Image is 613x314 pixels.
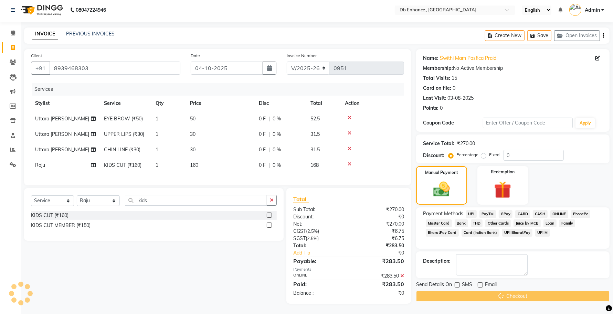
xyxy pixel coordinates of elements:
button: Open Invoices [554,30,600,41]
div: Payments [293,267,404,272]
div: ₹270.00 [349,206,409,213]
span: CARD [515,210,530,218]
div: 0 [453,85,455,92]
div: 03-08-2025 [447,95,474,102]
th: Qty [151,96,186,111]
span: Loan [543,219,557,227]
span: 52.5 [310,116,320,122]
div: KIDS CUT MEMBER (₹150) [31,222,91,229]
span: 1 [156,131,158,137]
span: 1 [156,162,158,168]
label: Manual Payment [425,170,458,176]
div: ₹6.75 [349,235,409,242]
div: Total: [288,242,349,249]
span: Admin [585,7,600,14]
span: 0 % [273,131,281,138]
span: Master Card [426,219,452,227]
span: SMS [462,281,472,290]
span: THD [471,219,483,227]
span: 2.5% [307,228,318,234]
span: KIDS CUT (₹160) [104,162,141,168]
span: 0 % [273,162,281,169]
span: Bank [455,219,468,227]
button: Save [527,30,551,41]
span: 0 F [259,162,266,169]
span: 160 [190,162,198,168]
span: Payment Methods [423,210,463,217]
div: ₹6.75 [349,228,409,235]
button: Apply [575,118,595,128]
span: 0 F [259,115,266,122]
span: 30 [190,131,195,137]
img: Admin [569,4,581,16]
span: | [268,162,270,169]
span: PhonePe [571,210,591,218]
button: Create New [485,30,525,41]
span: 50 [190,116,195,122]
div: No Active Membership [423,65,603,72]
span: 1 [156,116,158,122]
span: 31.5 [310,147,320,153]
div: Discount: [288,213,349,220]
span: Email [485,281,497,290]
span: 168 [310,162,319,168]
span: Send Details On [416,281,452,290]
span: 0 % [273,146,281,153]
div: Total Visits: [423,75,450,82]
div: Balance : [288,290,349,297]
a: Swithi Mam Pasfica Praid [440,55,496,62]
th: Disc [255,96,306,111]
div: 15 [452,75,457,82]
div: ₹283.50 [349,280,409,288]
span: BharatPay Card [426,229,459,237]
span: Raju [35,162,45,168]
div: Card on file: [423,85,451,92]
img: _cash.svg [428,180,455,199]
div: Discount: [423,152,444,159]
span: Total [293,196,309,203]
button: +91 [31,62,50,75]
div: ₹283.50 [349,242,409,249]
span: UPPER LIPS (₹30) [104,131,144,137]
div: Sub Total: [288,206,349,213]
span: Uttara [PERSON_NAME] [35,147,89,153]
span: Uttara [PERSON_NAME] [35,116,89,122]
div: ₹0 [349,213,409,220]
span: PayTM [479,210,496,218]
div: ( ) [288,235,349,242]
div: KIDS CUT (₹160) [31,212,68,219]
div: Description: [423,258,451,265]
span: EYE BROW (₹50) [104,116,143,122]
span: UPI [466,210,477,218]
span: 2.5% [307,236,317,241]
span: 0 % [273,115,281,122]
span: UPI M [535,229,550,237]
span: | [268,115,270,122]
div: ( ) [288,228,349,235]
span: 31.5 [310,131,320,137]
input: Search or Scan [125,195,267,206]
div: Points: [423,105,438,112]
div: ₹283.50 [349,272,409,280]
span: CGST [293,228,306,234]
div: Membership: [423,65,453,72]
div: Coupon Code [423,119,483,127]
div: ₹0 [359,249,409,257]
th: Price [186,96,255,111]
div: Net: [288,220,349,228]
span: Other Cards [485,219,511,227]
span: GPay [499,210,513,218]
span: CASH [533,210,548,218]
label: Redemption [491,169,515,175]
span: 1 [156,147,158,153]
span: UPI BharatPay [502,229,533,237]
div: ₹270.00 [457,140,475,147]
span: Family [559,219,575,227]
img: logo [18,0,65,20]
th: Action [341,96,404,111]
span: CHIN LINE (₹30) [104,147,140,153]
div: Paid: [288,280,349,288]
div: 0 [440,105,443,112]
div: Last Visit: [423,95,446,102]
span: | [268,146,270,153]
